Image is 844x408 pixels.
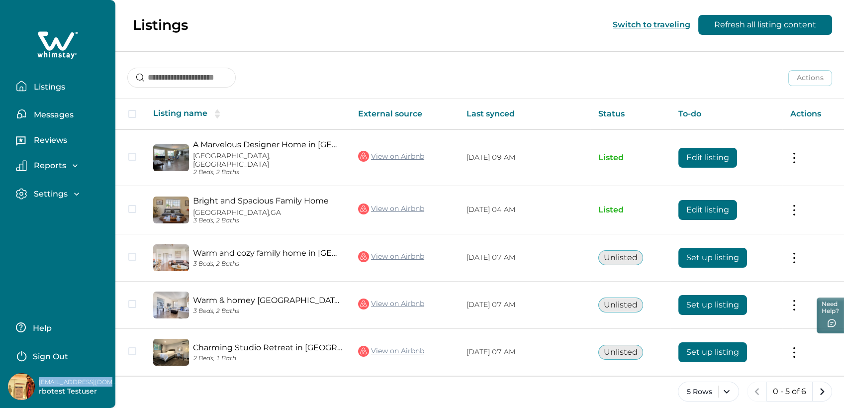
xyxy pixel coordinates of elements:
[133,16,188,33] p: Listings
[773,387,806,397] p: 0 - 5 of 6
[8,373,35,400] img: Whimstay Host
[31,110,74,120] p: Messages
[16,104,107,124] button: Messages
[193,140,342,149] a: A Marvelous Designer Home in [GEOGRAPHIC_DATA]
[467,205,582,215] p: [DATE] 04 AM
[193,152,342,169] p: [GEOGRAPHIC_DATA], [GEOGRAPHIC_DATA]
[678,342,747,362] button: Set up listing
[350,99,459,129] th: External source
[598,345,643,360] button: Unlisted
[145,99,350,129] th: Listing name
[747,382,767,402] button: previous page
[153,197,189,223] img: propertyImage_Bright and Spacious Family Home
[31,135,67,145] p: Reviews
[598,298,643,312] button: Unlisted
[678,200,737,220] button: Edit listing
[467,153,582,163] p: [DATE] 09 AM
[598,153,662,163] p: Listed
[30,323,52,333] p: Help
[670,99,782,129] th: To-do
[613,20,690,29] button: Switch to traveling
[193,217,342,224] p: 3 Beds, 2 Baths
[358,203,424,215] a: View on Airbnb
[193,307,342,315] p: 3 Beds, 2 Baths
[39,377,118,387] p: [EMAIL_ADDRESS][DOMAIN_NAME]
[33,352,68,362] p: Sign Out
[467,347,582,357] p: [DATE] 07 AM
[358,250,424,263] a: View on Airbnb
[358,345,424,358] a: View on Airbnb
[153,339,189,366] img: propertyImage_Charming Studio Retreat in Monrovia ★ Superhost ★
[193,355,342,362] p: 2 Beds, 1 Bath
[16,345,104,365] button: Sign Out
[31,82,65,92] p: Listings
[193,208,342,217] p: [GEOGRAPHIC_DATA], GA
[598,250,643,265] button: Unlisted
[358,150,424,163] a: View on Airbnb
[193,248,342,258] a: Warm and cozy family home in [GEOGRAPHIC_DATA] - 3B2B
[459,99,590,129] th: Last synced
[678,295,747,315] button: Set up listing
[467,253,582,263] p: [DATE] 07 AM
[590,99,670,129] th: Status
[788,70,832,86] button: Actions
[193,343,342,352] a: Charming Studio Retreat in [GEOGRAPHIC_DATA] ★ Superhost ★
[153,244,189,271] img: propertyImage_Warm and cozy family home in Alhambra - 3B2B
[31,161,66,171] p: Reports
[766,382,813,402] button: 0 - 5 of 6
[678,248,747,268] button: Set up listing
[16,76,107,96] button: Listings
[678,148,737,168] button: Edit listing
[193,260,342,268] p: 3 Beds, 2 Baths
[16,160,107,171] button: Reports
[358,298,424,310] a: View on Airbnb
[16,132,107,152] button: Reviews
[812,382,832,402] button: next page
[678,382,739,402] button: 5 Rows
[467,300,582,310] p: [DATE] 07 AM
[782,99,844,129] th: Actions
[698,15,832,35] button: Refresh all listing content
[16,188,107,200] button: Settings
[39,387,118,397] p: rbotest Testuser
[598,205,662,215] p: Listed
[153,292,189,318] img: propertyImage_Warm & homey Monrovia Home near Los Angeles - 3B2B
[31,189,68,199] p: Settings
[16,317,104,337] button: Help
[153,144,189,171] img: propertyImage_A Marvelous Designer Home in Los Angeles
[207,109,227,119] button: sorting
[193,196,342,205] a: Bright and Spacious Family Home
[193,296,342,305] a: Warm & homey [GEOGRAPHIC_DATA] Home near [GEOGRAPHIC_DATA] - 3B2B
[193,169,342,176] p: 2 Beds, 2 Baths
